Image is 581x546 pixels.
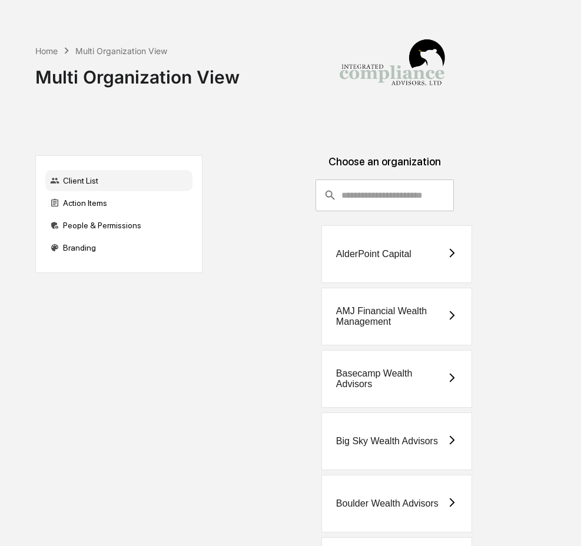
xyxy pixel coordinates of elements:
img: Integrated Compliance Advisors [333,9,451,127]
div: AMJ Financial Wealth Management [336,306,447,327]
div: AlderPoint Capital [336,249,411,259]
div: Client List [45,170,192,191]
div: Multi Organization View [75,46,167,56]
div: consultant-dashboard__filter-organizations-search-bar [316,179,454,211]
div: Branding [45,237,192,258]
div: Boulder Wealth Advisors [336,498,439,509]
div: Basecamp Wealth Advisors [336,368,447,389]
div: Home [35,46,58,56]
div: Action Items [45,192,192,214]
div: People & Permissions [45,215,192,236]
div: Choose an organization [212,155,558,179]
div: Big Sky Wealth Advisors [336,436,438,447]
div: Multi Organization View [35,57,240,88]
